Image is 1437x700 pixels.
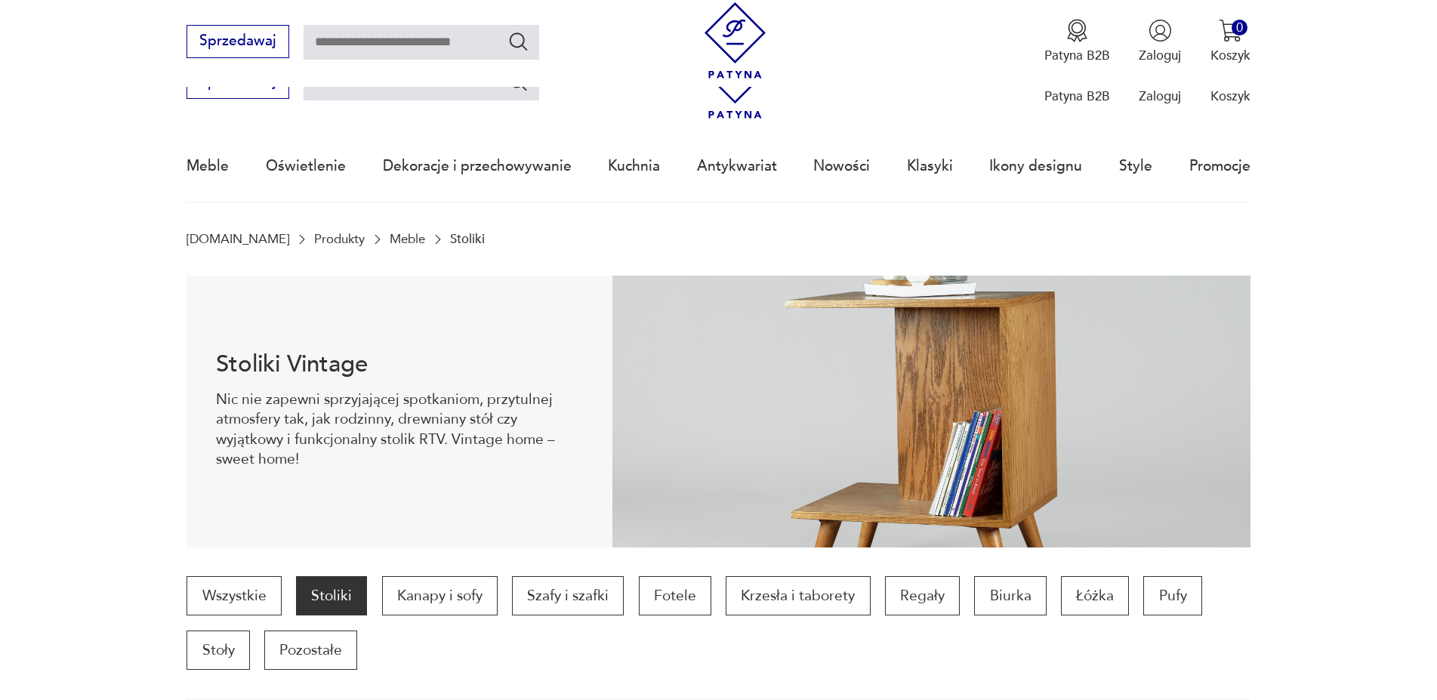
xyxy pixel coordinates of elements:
a: Stoliki [296,576,367,615]
a: Ikona medaluPatyna B2B [1044,19,1110,64]
button: Patyna B2B [1044,19,1110,64]
a: Nowości [813,131,870,201]
img: Ikonka użytkownika [1149,19,1172,42]
p: Koszyk [1210,88,1250,105]
a: Sprzedawaj [187,77,288,89]
a: Pufy [1143,576,1201,615]
button: Szukaj [507,30,529,52]
p: Koszyk [1210,47,1250,64]
a: Meble [390,232,425,246]
a: Łóżka [1061,576,1129,615]
p: Patyna B2B [1044,88,1110,105]
a: Meble [187,131,229,201]
a: Promocje [1189,131,1250,201]
div: 0 [1232,20,1247,35]
a: Dekoracje i przechowywanie [383,131,572,201]
button: Szukaj [507,71,529,93]
img: Patyna - sklep z meblami i dekoracjami vintage [697,2,773,79]
p: Zaloguj [1139,47,1181,64]
a: Biurka [974,576,1046,615]
a: Kanapy i sofy [382,576,498,615]
p: Nic nie zapewni sprzyjającej spotkaniom, przytulnej atmosfery tak, jak rodzinny, drewniany stół c... [216,390,584,470]
h1: Stoliki Vintage [216,353,584,375]
a: Pozostałe [264,631,357,670]
button: Zaloguj [1139,19,1181,64]
a: [DOMAIN_NAME] [187,232,289,246]
a: Oświetlenie [266,131,346,201]
a: Fotele [639,576,711,615]
a: Kuchnia [608,131,660,201]
img: Ikona medalu [1065,19,1089,42]
a: Ikony designu [989,131,1082,201]
a: Produkty [314,232,365,246]
a: Sprzedawaj [187,36,288,48]
a: Antykwariat [697,131,777,201]
a: Szafy i szafki [512,576,624,615]
img: 2a258ee3f1fcb5f90a95e384ca329760.jpg [612,276,1250,547]
img: Ikona koszyka [1219,19,1242,42]
a: Klasyki [907,131,953,201]
button: Sprzedawaj [187,25,288,58]
a: Style [1119,131,1152,201]
p: Patyna B2B [1044,47,1110,64]
a: Wszystkie [187,576,281,615]
a: Stoły [187,631,249,670]
button: 0Koszyk [1210,19,1250,64]
p: Zaloguj [1139,88,1181,105]
a: Krzesła i taborety [726,576,870,615]
p: Stoliki [450,232,485,246]
a: Regały [885,576,960,615]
